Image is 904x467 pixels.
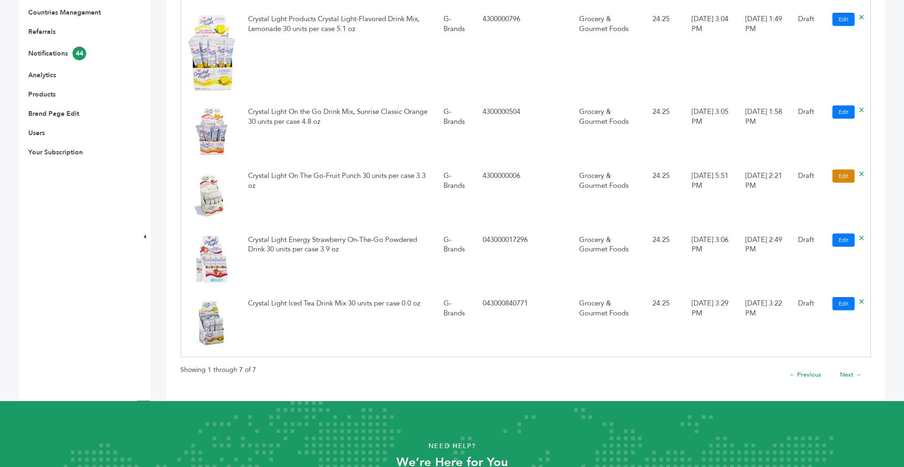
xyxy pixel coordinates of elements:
[685,229,739,293] td: [DATE] 3:06 PM
[573,229,646,293] td: Grocery & Gourmet Foods
[791,8,826,101] td: Draft
[739,101,791,165] td: [DATE] 1:58 PM
[28,27,56,36] a: Referrals
[437,229,476,293] td: G-Brands
[685,8,739,101] td: [DATE] 3:04 PM
[437,8,476,101] td: G-Brands
[476,101,534,165] td: 4300000504
[832,297,855,310] a: Edit
[28,109,79,118] a: Brand Page Edit
[832,233,855,247] a: Edit
[476,8,534,101] td: 4300000796
[573,8,646,101] td: Grocery & Gourmet Foods
[242,8,437,101] td: Crystal Light Products Crystal Light-Flavored Drink Mix, Lemonade 30 units per case 5.1 oz
[739,292,791,357] td: [DATE] 3:22 PM
[28,71,56,80] a: Analytics
[646,165,685,229] td: 24.25
[791,229,826,293] td: Draft
[28,129,45,137] a: Users
[188,299,235,346] img: No Image
[791,101,826,165] td: Draft
[28,49,86,58] a: Notifications44
[739,165,791,229] td: [DATE] 2:21 PM
[180,364,256,376] p: Showing 1 through 7 of 7
[646,292,685,357] td: 24.25
[476,292,534,357] td: 043000840771
[573,292,646,357] td: Grocery & Gourmet Foods
[739,8,791,101] td: [DATE] 1:49 PM
[646,8,685,101] td: 24.25
[791,165,826,229] td: Draft
[28,8,101,17] a: Countries Management
[646,229,685,293] td: 24.25
[437,165,476,229] td: G-Brands
[739,229,791,293] td: [DATE] 2:49 PM
[646,101,685,165] td: 24.25
[573,165,646,229] td: Grocery & Gourmet Foods
[45,439,859,453] p: Need Help?
[188,172,235,219] img: No Image
[437,292,476,357] td: G-Brands
[685,292,739,357] td: [DATE] 3:29 PM
[685,165,739,229] td: [DATE] 5:51 PM
[242,292,437,357] td: Crystal Light Iced Tea Drink Mix 30 units per case 0.0 oz
[476,229,534,293] td: 043000017296
[685,101,739,165] td: [DATE] 3:05 PM
[28,90,56,99] a: Products
[791,292,826,357] td: Draft
[437,101,476,165] td: G-Brands
[832,13,855,26] a: Edit
[242,101,437,165] td: Crystal Light On the Go Drink Mix, Sunrise Classic Orange 30 units per case 4.8 oz
[242,229,437,293] td: Crystal Light Energy Strawberry On-The-Go Powdered Drink 30 units per case 3.9 oz
[188,236,235,283] img: No Image
[73,47,86,60] span: 44
[476,165,534,229] td: 4300000006
[832,169,855,183] a: Edit
[832,105,855,119] a: Edit
[242,165,437,229] td: Crystal Light On The Go-Fruit Punch 30 units per case 3.3 oz
[188,108,235,155] img: No Image
[28,148,83,157] a: Your Subscription
[573,101,646,165] td: Grocery & Gourmet Foods
[789,370,821,379] a: ← Previous
[188,15,235,91] img: No Image
[840,370,862,379] a: Next →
